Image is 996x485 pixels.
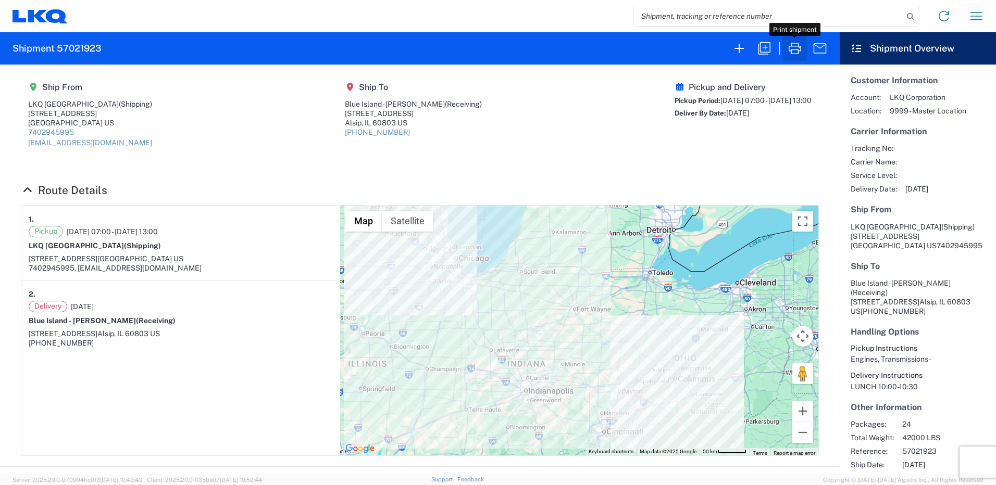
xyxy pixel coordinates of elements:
[890,106,966,116] span: 9999 - Master Location
[792,211,813,232] button: Toggle fullscreen view
[851,474,894,483] span: Mode:
[119,100,152,108] span: (Shipping)
[851,460,894,469] span: Ship Date:
[28,82,152,92] h5: Ship From
[382,211,433,232] button: Show satellite imagery
[851,419,894,429] span: Packages:
[640,449,696,454] span: Map data ©2025 Google
[67,227,158,236] span: [DATE] 07:00 - [DATE] 13:00
[902,419,991,429] span: 24
[13,477,142,483] span: Server: 2025.20.0-970904bc0f3
[851,126,985,136] h5: Carrier Information
[345,99,482,109] div: Blue Island - [PERSON_NAME]
[28,109,152,118] div: [STREET_ADDRESS]
[28,128,74,136] a: 7402945995
[345,82,482,92] h5: Ship To
[13,42,102,55] h2: Shipment 57021923
[851,144,897,153] span: Tracking No:
[851,433,894,442] span: Total Weight:
[675,97,720,105] span: Pickup Period:
[851,157,897,167] span: Carrier Name:
[71,302,94,311] span: [DATE]
[851,278,985,316] address: Alsip, IL 60803 US
[703,449,717,454] span: 50 km
[851,222,985,250] address: [GEOGRAPHIC_DATA] US
[29,226,63,237] span: Pickup
[136,316,176,325] span: (Receiving)
[675,109,726,117] span: Deliver By Date:
[700,448,750,455] button: Map Scale: 50 km per 52 pixels
[220,477,262,483] span: [DATE] 10:52:44
[345,118,482,127] div: Alsip, IL 60803 US
[445,100,482,108] span: (Receiving)
[851,344,985,353] h6: Pickup Instructions
[124,241,161,250] span: (Shipping)
[726,109,749,117] span: [DATE]
[343,442,377,455] img: Google
[792,401,813,422] button: Zoom in
[851,288,888,297] span: (Receiving)
[851,184,897,194] span: Delivery Date:
[851,205,985,214] h5: Ship From
[29,316,176,325] strong: Blue Island - [PERSON_NAME]
[905,184,928,194] span: [DATE]
[941,223,975,231] span: (Shipping)
[345,211,382,232] button: Show street map
[851,402,985,412] h5: Other Information
[792,326,813,347] button: Map camera controls
[457,476,484,482] a: Feedback
[792,422,813,443] button: Zoom out
[589,448,633,455] button: Keyboard shortcuts
[29,254,97,263] span: [STREET_ADDRESS]
[147,477,262,483] span: Client: 2025.20.0-035ba07
[902,446,991,456] span: 57021923
[97,329,160,338] span: Alsip, IL 60803 US
[851,371,985,380] h6: Delivery Instructions
[29,329,97,338] span: [STREET_ADDRESS]
[840,32,996,65] header: Shipment Overview
[902,474,991,483] span: Truckload
[851,261,985,271] h5: Ship To
[851,382,985,391] div: LUNCH 10:00-10:30
[675,82,812,92] h5: Pickup and Delivery
[28,138,152,147] a: [EMAIL_ADDRESS][DOMAIN_NAME]
[902,460,991,469] span: [DATE]
[890,93,966,102] span: LKQ Corporation
[851,232,919,240] span: [STREET_ADDRESS]
[851,354,985,364] div: Engines, Transmissions -
[753,450,767,456] a: Terms
[902,433,991,442] span: 42000 LBS
[851,327,985,337] h5: Handling Options
[851,75,985,85] h5: Customer Information
[851,171,897,180] span: Service Level:
[29,301,67,312] span: Delivery
[792,363,813,384] button: Drag Pegman onto the map to open Street View
[851,279,951,306] span: Blue Island - [PERSON_NAME] [STREET_ADDRESS]
[28,118,152,127] div: [GEOGRAPHIC_DATA] US
[29,288,35,301] strong: 2.
[345,128,410,136] a: [PHONE_NUMBER]
[29,241,161,250] strong: LKQ [GEOGRAPHIC_DATA]
[851,223,941,231] span: LKQ [GEOGRAPHIC_DATA]
[343,442,377,455] a: Open this area in Google Maps (opens a new window)
[97,254,183,263] span: [GEOGRAPHIC_DATA] US
[29,213,34,226] strong: 1.
[851,106,881,116] span: Location:
[774,450,815,456] a: Report a map error
[851,446,894,456] span: Reference:
[21,184,107,197] a: Hide Details
[633,6,903,26] input: Shipment, tracking or reference number
[100,477,142,483] span: [DATE] 10:43:43
[861,307,926,315] span: [PHONE_NUMBER]
[823,475,983,484] span: Copyright © [DATE]-[DATE] Agistix Inc., All Rights Reserved
[851,93,881,102] span: Account:
[345,109,482,118] div: [STREET_ADDRESS]
[720,96,812,105] span: [DATE] 07:00 - [DATE] 13:00
[937,241,982,250] span: 7402945995
[29,263,333,273] div: 7402945995, [EMAIL_ADDRESS][DOMAIN_NAME]
[29,338,333,348] div: [PHONE_NUMBER]
[28,99,152,109] div: LKQ [GEOGRAPHIC_DATA]
[431,476,457,482] a: Support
